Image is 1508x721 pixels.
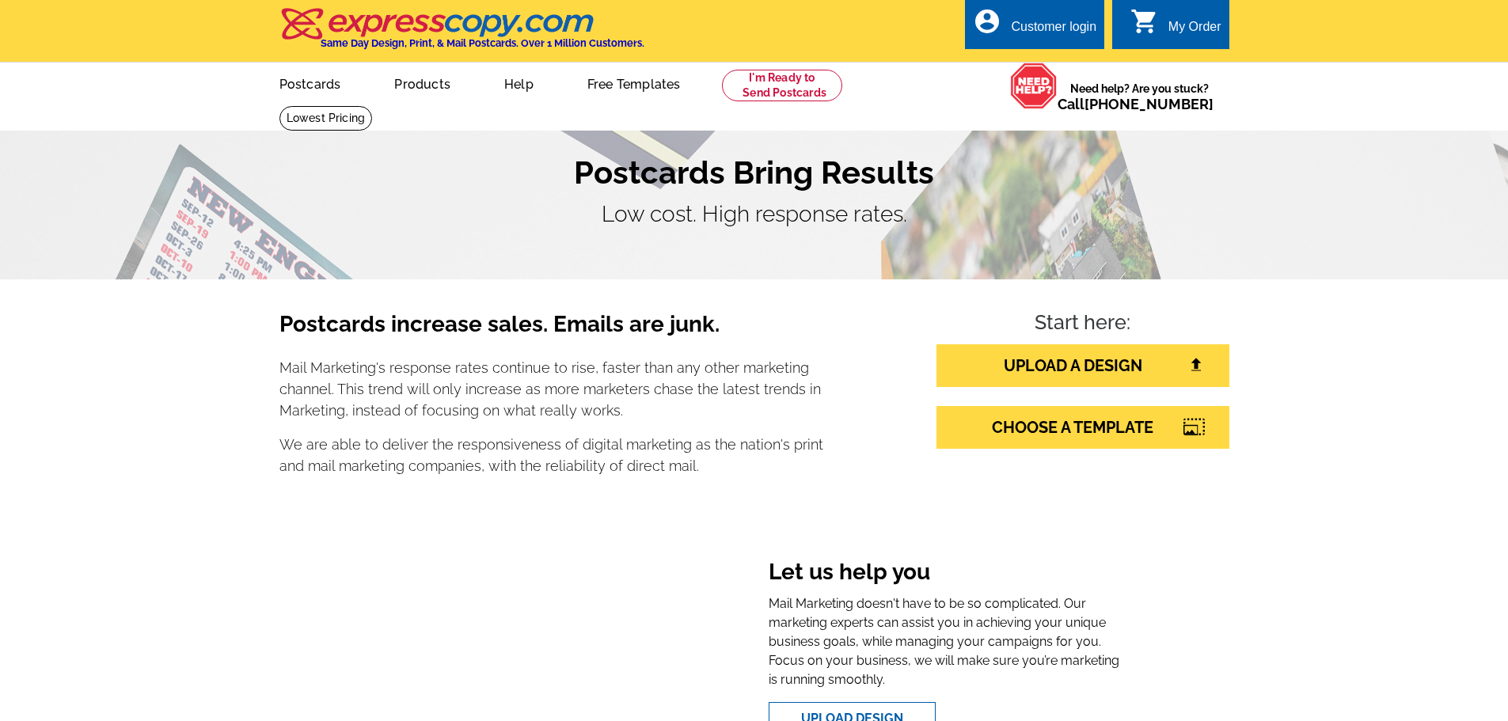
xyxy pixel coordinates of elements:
h3: Postcards increase sales. Emails are junk. [279,311,824,351]
p: Low cost. High response rates. [279,198,1229,231]
p: Mail Marketing doesn't have to be so complicated. Our marketing experts can assist you in achievi... [769,594,1122,689]
span: Call [1058,96,1214,112]
h4: Start here: [936,311,1229,338]
a: CHOOSE A TEMPLATE [936,406,1229,449]
p: Mail Marketing's response rates continue to rise, faster than any other marketing channel. This t... [279,357,824,421]
img: help [1010,63,1058,109]
div: Customer login [1011,20,1096,42]
a: Free Templates [562,64,706,101]
a: account_circle Customer login [973,17,1096,37]
a: Postcards [254,64,367,101]
div: My Order [1168,20,1221,42]
a: shopping_cart My Order [1130,17,1221,37]
i: account_circle [973,7,1001,36]
a: [PHONE_NUMBER] [1084,96,1214,112]
h4: Same Day Design, Print, & Mail Postcards. Over 1 Million Customers. [321,37,644,49]
a: Products [369,64,476,101]
i: shopping_cart [1130,7,1159,36]
h1: Postcards Bring Results [279,154,1229,192]
span: Need help? Are you stuck? [1058,81,1221,112]
a: UPLOAD A DESIGN [936,344,1229,387]
h3: Let us help you [769,559,1122,589]
p: We are able to deliver the responsiveness of digital marketing as the nation's print and mail mar... [279,434,824,476]
a: Same Day Design, Print, & Mail Postcards. Over 1 Million Customers. [279,19,644,49]
a: Help [479,64,559,101]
